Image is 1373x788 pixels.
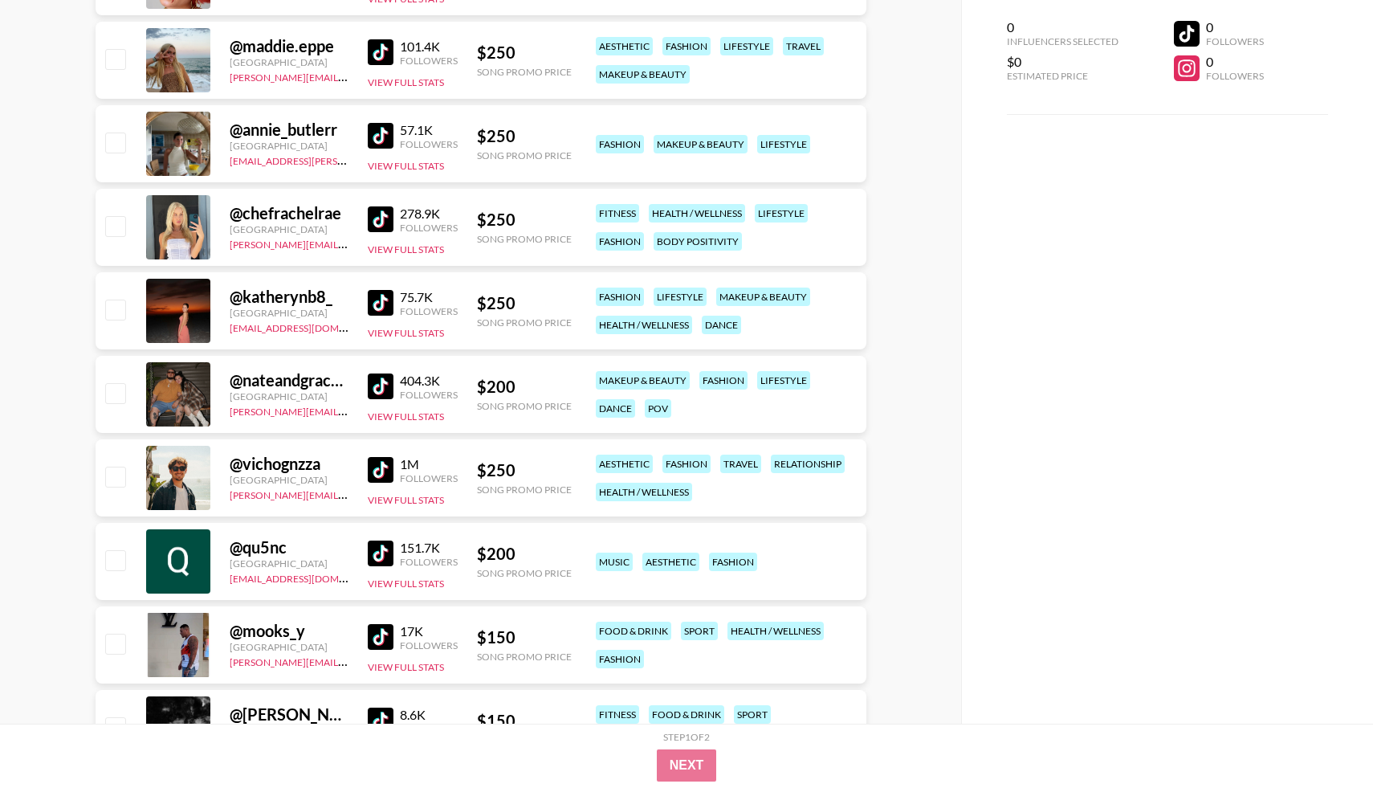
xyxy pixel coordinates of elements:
button: View Full Stats [368,578,444,590]
div: fashion [662,455,711,473]
div: [GEOGRAPHIC_DATA] [230,557,348,570]
div: travel [720,455,761,473]
div: 57.1K [400,122,458,138]
div: Song Promo Price [477,651,572,663]
button: View Full Stats [368,327,444,339]
a: [PERSON_NAME][EMAIL_ADDRESS][PERSON_NAME][DOMAIN_NAME] [230,235,544,251]
div: 1M [400,456,458,472]
button: View Full Stats [368,661,444,673]
div: lifestyle [757,371,810,390]
div: 17K [400,623,458,639]
div: 75.7K [400,289,458,305]
a: [PERSON_NAME][EMAIL_ADDRESS][DOMAIN_NAME] [230,486,467,501]
div: [GEOGRAPHIC_DATA] [230,390,348,402]
div: Followers [400,305,458,317]
div: music [596,553,633,571]
div: Song Promo Price [477,66,572,78]
div: Followers [400,556,458,568]
div: Song Promo Price [477,400,572,412]
div: health / wellness [596,483,692,501]
div: makeup & beauty [716,288,810,306]
a: [PERSON_NAME][EMAIL_ADDRESS][DOMAIN_NAME] [230,653,467,668]
div: fashion [699,371,748,390]
div: lifestyle [720,37,773,55]
img: TikTok [368,39,393,65]
div: travel [783,37,824,55]
div: Followers [1206,70,1264,82]
div: health / wellness [727,622,824,640]
div: food & drink [649,705,724,724]
div: fitness [596,705,639,724]
div: 8.6K [400,707,458,723]
div: body positivity [654,232,742,251]
img: TikTok [368,708,393,733]
img: TikTok [368,206,393,232]
div: fashion [709,553,757,571]
div: [GEOGRAPHIC_DATA] [230,140,348,152]
a: [EMAIL_ADDRESS][PERSON_NAME][DOMAIN_NAME] [230,152,467,167]
div: Followers [400,138,458,150]
div: @ qu5nc [230,537,348,557]
div: fashion [596,650,644,668]
div: 101.4K [400,39,458,55]
button: View Full Stats [368,76,444,88]
img: TikTok [368,123,393,149]
div: $ 250 [477,210,572,230]
div: [GEOGRAPHIC_DATA] [230,223,348,235]
div: $ 250 [477,293,572,313]
div: $ 250 [477,126,572,146]
div: Song Promo Price [477,484,572,496]
div: Song Promo Price [477,567,572,579]
div: [GEOGRAPHIC_DATA] [230,474,348,486]
div: $ 200 [477,544,572,564]
div: aesthetic [596,455,653,473]
div: Song Promo Price [477,316,572,329]
button: View Full Stats [368,410,444,423]
div: Followers [400,639,458,651]
div: @ annie_butlerr [230,120,348,140]
div: sport [734,705,771,724]
a: [PERSON_NAME][EMAIL_ADDRESS][DOMAIN_NAME] [230,402,467,418]
div: Followers [1206,35,1264,47]
div: makeup & beauty [596,65,690,84]
div: Followers [400,222,458,234]
a: [EMAIL_ADDRESS][DOMAIN_NAME] [230,319,391,334]
div: @ maddie.eppe [230,36,348,56]
div: $ 250 [477,43,572,63]
div: lifestyle [757,135,810,153]
div: 0 [1007,19,1118,35]
div: Song Promo Price [477,149,572,161]
div: Followers [400,723,458,735]
div: $ 200 [477,377,572,397]
div: $ 150 [477,627,572,647]
div: Estimated Price [1007,70,1118,82]
div: Followers [400,389,458,401]
div: Influencers Selected [1007,35,1118,47]
div: @ mooks_y [230,621,348,641]
div: fitness [596,204,639,223]
div: fashion [596,232,644,251]
div: relationship [771,455,845,473]
div: health / wellness [596,316,692,334]
img: TikTok [368,624,393,650]
div: dance [596,399,635,418]
div: @ chefrachelrae [230,203,348,223]
div: aesthetic [642,553,699,571]
img: TikTok [368,374,393,399]
div: Followers [400,55,458,67]
div: [GEOGRAPHIC_DATA] [230,641,348,653]
div: $0 [1007,54,1118,70]
div: 278.9K [400,206,458,222]
img: TikTok [368,457,393,483]
div: @ katherynb8_ [230,287,348,307]
div: sport [681,622,718,640]
div: Followers [400,472,458,484]
div: 0 [1206,54,1264,70]
div: dance [702,316,741,334]
div: health / wellness [649,204,745,223]
div: Step 1 of 2 [663,731,710,743]
div: @ [PERSON_NAME].jovenin [230,704,348,725]
div: pov [645,399,671,418]
img: TikTok [368,541,393,566]
div: @ vichognzza [230,454,348,474]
